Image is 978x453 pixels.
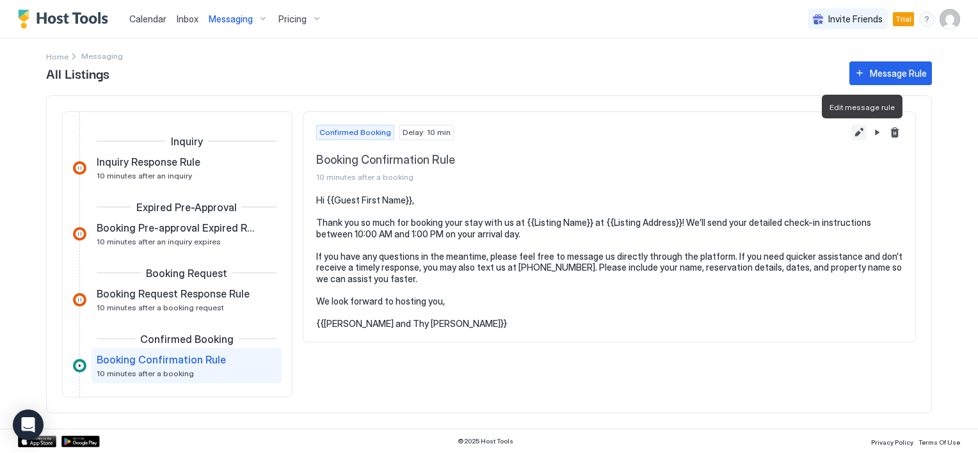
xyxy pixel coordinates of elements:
span: Privacy Policy [871,438,913,446]
a: Google Play Store [61,436,100,447]
span: Invite Friends [828,13,883,25]
span: Inquiry Response Rule [97,155,200,168]
span: Pricing [278,13,307,25]
span: Booking Confirmation Rule [316,153,846,168]
span: Booking Pre-approval Expired Rule [97,221,256,234]
span: Breadcrumb [81,51,123,61]
div: Open Intercom Messenger [13,409,44,440]
span: Expired Pre-Approval [136,201,237,214]
button: Delete message rule [887,125,902,140]
button: Message Rule [849,61,932,85]
span: Inbox [177,13,198,24]
a: Calendar [129,12,166,26]
span: Delay: 10 min [403,127,451,138]
span: Booking Confirmation Rule [97,353,226,366]
button: Pause Message Rule [869,125,885,140]
span: Booking Request [146,267,227,280]
span: 10 minutes after a booking request [97,303,224,312]
a: App Store [18,436,56,447]
span: Home [46,52,68,61]
span: Edit message rule [830,102,895,112]
a: Home [46,49,68,63]
span: 10 minutes after a booking [97,369,194,378]
span: Terms Of Use [918,438,960,446]
span: Trial [895,13,911,25]
span: 10 minutes after an inquiry expires [97,237,221,246]
span: 10 minutes after a booking [316,172,846,182]
span: © 2025 Host Tools [458,437,513,445]
span: Calendar [129,13,166,24]
span: All Listings [46,63,837,83]
span: 10 minutes after an inquiry [97,171,192,180]
a: Terms Of Use [918,434,960,448]
span: Confirmed Booking [140,333,234,346]
span: Confirmed Booking [319,127,391,138]
a: Host Tools Logo [18,10,114,29]
a: Privacy Policy [871,434,913,448]
pre: Hi {{Guest First Name}}, Thank you so much for booking your stay with us at {{Listing Name}} at {... [316,195,902,329]
span: Inquiry [171,135,203,148]
div: Breadcrumb [46,49,68,63]
div: User profile [940,9,960,29]
span: Booking Request Response Rule [97,287,250,300]
a: Inbox [177,12,198,26]
div: Message Rule [870,67,927,80]
span: Messaging [209,13,253,25]
button: Edit message rule [851,125,867,140]
div: menu [919,12,934,27]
